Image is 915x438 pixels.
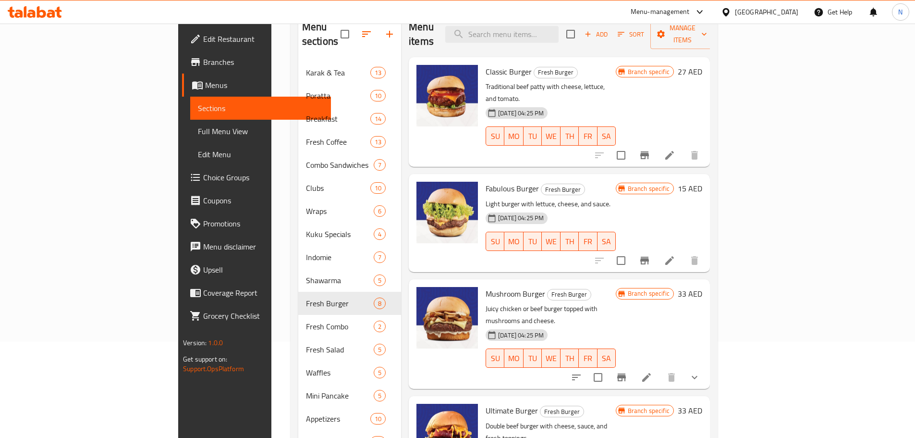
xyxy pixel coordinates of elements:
div: Kuku Specials4 [298,223,401,246]
div: Mini Pancake5 [298,384,401,407]
button: WE [542,126,561,146]
span: Fresh Burger [541,184,585,195]
span: 13 [371,68,385,77]
span: Manage items [658,22,707,46]
span: Sort sections [355,23,378,46]
button: SU [486,232,504,251]
button: delete [660,366,683,389]
button: TU [524,232,542,251]
button: MO [504,349,524,368]
span: 7 [374,161,385,170]
span: FR [583,129,593,143]
span: Select to update [611,250,631,271]
div: Fresh Coffee13 [298,130,401,153]
h6: 33 AED [678,404,702,417]
svg: Show Choices [689,372,700,383]
p: Light burger with lettuce, cheese, and sauce. [486,198,616,210]
button: Add section [378,23,401,46]
div: items [374,251,386,263]
span: Combo Sandwiches [306,159,374,171]
span: Wraps [306,205,374,217]
button: FR [579,232,597,251]
a: Promotions [182,212,331,235]
span: Branch specific [624,406,673,415]
div: Karak & Tea [306,67,370,78]
button: SA [598,126,616,146]
button: TH [561,126,579,146]
span: Fresh Combo [306,321,374,332]
span: WE [546,351,557,365]
div: items [370,182,386,194]
span: Grocery Checklist [203,310,323,322]
a: Sections [190,97,331,120]
div: Kuku Specials [306,228,374,240]
span: Select to update [588,367,608,388]
span: Breakfast [306,113,370,125]
a: Menus [182,74,331,97]
span: Select section [561,24,581,44]
a: Edit Menu [190,143,331,166]
span: MO [508,129,520,143]
span: N [898,7,903,17]
button: Branch-specific-item [633,144,656,167]
div: Poratta10 [298,84,401,107]
a: Edit Restaurant [182,27,331,50]
button: delete [683,249,706,272]
h6: 33 AED [678,287,702,300]
button: FR [579,349,597,368]
span: 5 [374,345,385,354]
div: items [370,413,386,425]
span: TH [564,129,575,143]
span: Upsell [203,264,323,275]
button: TH [561,349,579,368]
button: Branch-specific-item [610,366,633,389]
a: Coupons [182,189,331,212]
div: Shawarma [306,275,374,286]
div: Fresh Salad5 [298,338,401,361]
span: Select all sections [335,24,355,44]
span: Fresh Burger [306,298,374,309]
span: 10 [371,91,385,100]
div: Clubs [306,182,370,194]
span: Indomie [306,251,374,263]
span: SU [490,235,500,249]
span: Edit Menu [198,149,323,160]
span: MO [508,235,520,249]
div: Fresh Burger [541,184,585,195]
button: show more [683,366,706,389]
button: Add [581,27,611,42]
span: SA [601,351,612,365]
button: Branch-specific-item [633,249,656,272]
div: Fresh Burger [540,406,584,417]
div: items [374,321,386,332]
div: items [374,298,386,309]
div: Clubs10 [298,176,401,200]
button: WE [542,349,561,368]
div: Menu-management [631,6,690,18]
span: SU [490,351,500,365]
span: 10 [371,184,385,193]
span: Sort [618,29,644,40]
span: Appetizers [306,413,370,425]
a: Branches [182,50,331,74]
span: 14 [371,114,385,124]
span: Get support on: [183,353,227,365]
a: Edit menu item [664,255,675,266]
span: WE [546,129,557,143]
div: Breakfast14 [298,107,401,130]
a: Edit menu item [641,372,652,383]
button: SA [598,349,616,368]
div: Fresh Burger [534,67,578,78]
span: 5 [374,368,385,377]
span: Fabulous Burger [486,181,539,196]
span: Add [583,29,609,40]
button: Sort [615,27,647,42]
input: search [445,26,559,43]
div: Fresh Salad [306,344,374,355]
a: Coverage Report [182,281,331,304]
span: Promotions [203,218,323,229]
button: TH [561,232,579,251]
